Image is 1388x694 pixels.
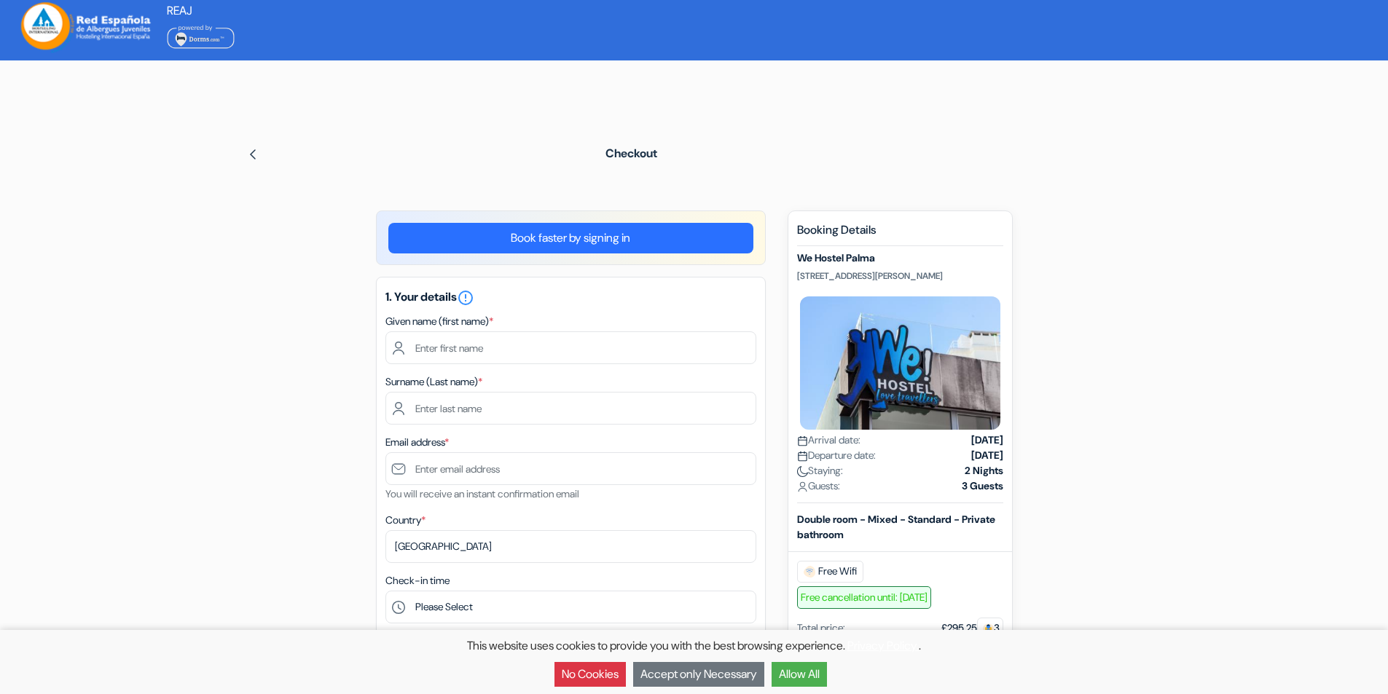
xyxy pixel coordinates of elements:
[385,513,426,528] label: Country
[385,331,756,364] input: Enter first name
[772,662,827,687] button: Allow All
[797,433,860,448] span: Arrival date:
[385,487,579,500] small: You will receive an instant confirmation email
[797,463,843,478] span: Staying:
[385,573,450,588] label: Check-in time
[385,374,482,390] label: Surname (Last name)
[977,618,1003,638] span: 3
[388,223,753,253] a: Book faster by signing in
[971,433,1003,448] strong: [DATE]
[385,314,493,329] label: Given name (first name)
[797,252,1003,264] h5: We Hostel Palma
[971,448,1003,463] strong: [DATE]
[385,392,756,425] input: Enter last name
[797,448,876,463] span: Departure date:
[385,289,756,307] h5: 1. Your details
[167,3,192,18] span: REAJ
[941,620,1003,636] div: £295.25
[965,463,1003,478] strong: 2 Nights
[457,289,474,307] i: error_outline
[797,586,931,609] span: Free cancellation until: [DATE]
[385,435,449,450] label: Email address
[797,466,808,477] img: moon.svg
[797,513,995,541] b: Double room - Mixed - Standard - Private bathroom
[605,146,657,161] span: Checkout
[797,435,808,446] img: calendar.svg
[797,620,845,636] div: Total price:
[804,566,815,577] img: free_wifi.svg
[797,270,1003,282] p: [STREET_ADDRESS][PERSON_NAME]
[797,478,840,494] span: Guests:
[554,662,626,687] button: No Cookies
[797,223,1003,246] h5: Booking Details
[847,638,919,653] a: Privacy Policy.
[633,662,764,687] button: Accept only Necessary
[962,478,1003,494] strong: 3 Guests
[247,149,259,160] img: left_arrow.svg
[797,481,808,492] img: user_icon.svg
[457,289,474,304] a: error_outline
[983,623,994,634] img: guest.svg
[797,451,808,462] img: calendar.svg
[7,637,1381,655] p: This website uses cookies to provide you with the best browsing experience. .
[797,561,863,583] span: Free Wifi
[385,452,756,485] input: Enter email address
